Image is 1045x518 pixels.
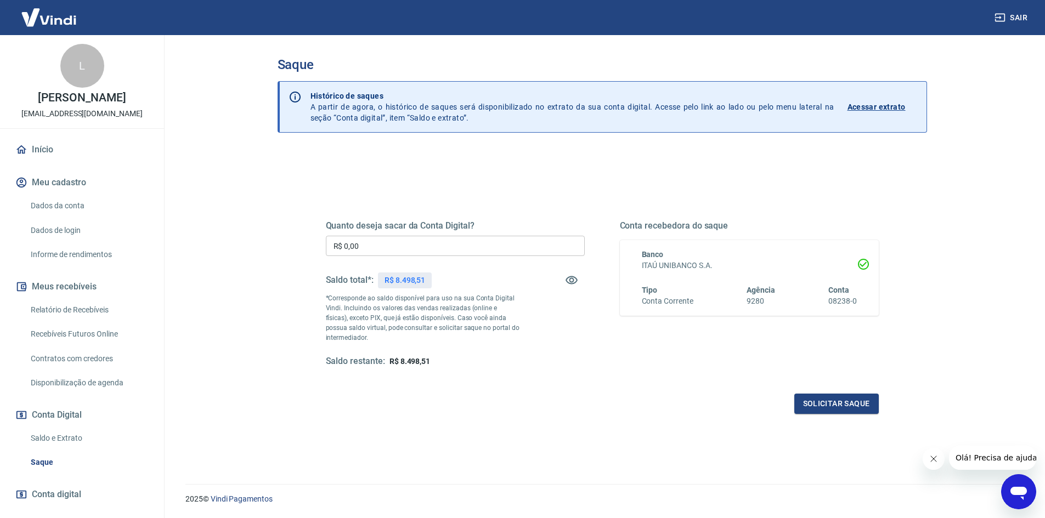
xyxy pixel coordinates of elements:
[992,8,1032,28] button: Sair
[185,493,1019,505] p: 2025 ©
[923,448,945,470] iframe: Fechar mensagem
[828,286,849,294] span: Conta
[26,451,151,474] a: Saque
[21,108,143,119] p: [EMAIL_ADDRESS][DOMAIN_NAME]
[642,286,658,294] span: Tipo
[13,1,84,34] img: Vindi
[794,394,879,414] button: Solicitar saque
[13,138,151,162] a: Início
[848,90,918,123] a: Acessar extrato
[747,295,775,307] h6: 9280
[32,487,81,502] span: Conta digital
[278,57,927,72] h3: Saque
[26,427,151,449] a: Saldo e Extrato
[642,295,693,307] h6: Conta Corrente
[310,90,834,123] p: A partir de agora, o histórico de saques será disponibilizado no extrato da sua conta digital. Ac...
[389,357,430,366] span: R$ 8.498,51
[13,170,151,195] button: Meu cadastro
[326,293,520,343] p: *Corresponde ao saldo disponível para uso na sua Conta Digital Vindi. Incluindo os valores das ve...
[26,195,151,217] a: Dados da conta
[848,101,906,112] p: Acessar extrato
[642,250,664,259] span: Banco
[26,299,151,321] a: Relatório de Recebíveis
[747,286,775,294] span: Agência
[26,243,151,266] a: Informe de rendimentos
[13,275,151,299] button: Meus recebíveis
[26,323,151,345] a: Recebíveis Futuros Online
[310,90,834,101] p: Histórico de saques
[13,403,151,427] button: Conta Digital
[326,220,585,231] h5: Quanto deseja sacar da Conta Digital?
[211,494,273,503] a: Vindi Pagamentos
[38,92,126,104] p: [PERSON_NAME]
[642,260,857,271] h6: ITAÚ UNIBANCO S.A.
[26,348,151,370] a: Contratos com credores
[326,356,385,367] h5: Saldo restante:
[1001,474,1036,509] iframe: Botão para abrir a janela de mensagens
[26,219,151,242] a: Dados de login
[60,44,104,88] div: L
[13,482,151,506] a: Conta digital
[26,372,151,394] a: Disponibilização de agenda
[828,295,857,307] h6: 08238-0
[385,275,425,286] p: R$ 8.498,51
[620,220,879,231] h5: Conta recebedora do saque
[326,275,374,286] h5: Saldo total*:
[7,8,92,16] span: Olá! Precisa de ajuda?
[949,446,1036,470] iframe: Mensagem da empresa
